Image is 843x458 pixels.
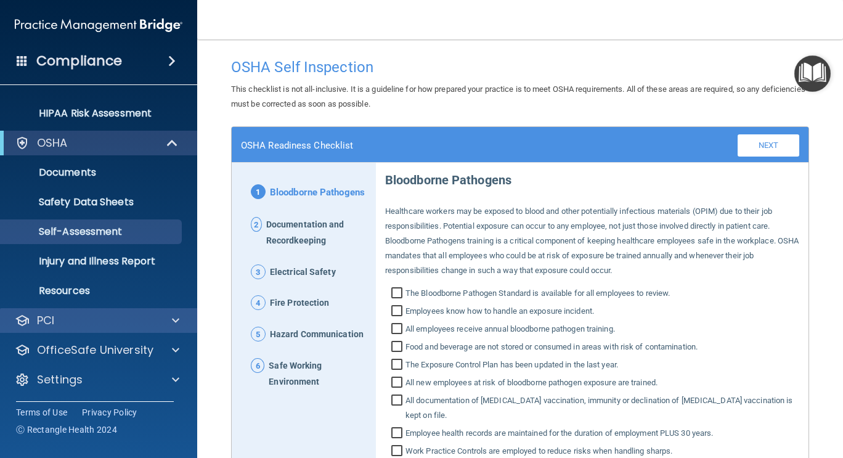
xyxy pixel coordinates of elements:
[405,393,799,423] span: All documentation of [MEDICAL_DATA] vaccination, immunity or declination of [MEDICAL_DATA] vaccin...
[391,378,405,390] input: All new employees at risk of bloodborne pathogen exposure are trained.
[8,196,176,208] p: Safety Data Sheets
[385,163,799,192] p: Bloodborne Pathogens
[15,343,179,358] a: OfficeSafe University
[738,134,799,157] a: Next
[15,13,182,38] img: PMB logo
[405,426,713,441] span: Employee health records are maintained for the duration of employment PLUS 30 years.
[251,327,266,341] span: 5
[231,84,805,108] span: This checklist is not all-inclusive. It is a guideline for how prepared your practice is to meet ...
[385,204,799,278] p: Healthcare workers may be exposed to blood and other potentially infectious materials (OPIM) due ...
[251,358,264,373] span: 6
[16,423,117,436] span: Ⓒ Rectangle Health 2024
[37,372,83,387] p: Settings
[270,264,336,280] span: Electrical Safety
[405,375,658,390] span: All new employees at risk of bloodborne pathogen exposure are trained.
[15,136,179,150] a: OSHA
[405,358,618,372] span: The Exposure Control Plan has been updated in the last year.
[8,107,176,120] p: HIPAA Risk Assessment
[8,285,176,297] p: Resources
[36,52,122,70] h4: Compliance
[391,428,405,441] input: Employee health records are maintained for the duration of employment PLUS 30 years.
[16,406,67,419] a: Terms of Use
[82,406,137,419] a: Privacy Policy
[251,295,266,310] span: 4
[391,342,405,354] input: Food and beverage are not stored or consumed in areas with risk of contamination.
[251,184,266,199] span: 1
[15,313,179,328] a: PCI
[8,255,176,268] p: Injury and Illness Report
[270,184,365,202] span: Bloodborne Pathogens
[794,55,831,92] button: Open Resource Center
[405,286,670,301] span: The Bloodborne Pathogen Standard is available for all employees to review.
[8,226,176,238] p: Self-Assessment
[8,166,176,179] p: Documents
[405,304,594,319] span: Employees know how to handle an exposure incident.
[15,372,179,387] a: Settings
[251,264,266,279] span: 3
[37,343,153,358] p: OfficeSafe University
[251,217,262,232] span: 2
[270,295,330,311] span: Fire Protection
[231,59,809,75] h4: OSHA Self Inspection
[391,324,405,337] input: All employees receive annual bloodborne pathogen training.
[391,396,405,423] input: All documentation of [MEDICAL_DATA] vaccination, immunity or declination of [MEDICAL_DATA] vaccin...
[391,288,405,301] input: The Bloodborne Pathogen Standard is available for all employees to review.
[391,360,405,372] input: The Exposure Control Plan has been updated in the last year.
[37,136,68,150] p: OSHA
[241,140,353,151] h4: OSHA Readiness Checklist
[630,370,828,420] iframe: Drift Widget Chat Controller
[270,327,364,343] span: Hazard Communication
[266,217,367,249] span: Documentation and Recordkeeping
[405,322,615,337] span: All employees receive annual bloodborne pathogen training.
[269,358,367,390] span: Safe Working Environment
[391,306,405,319] input: Employees know how to handle an exposure incident.
[37,313,54,328] p: PCI
[405,340,698,354] span: Food and beverage are not stored or consumed in areas with risk of contamination.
